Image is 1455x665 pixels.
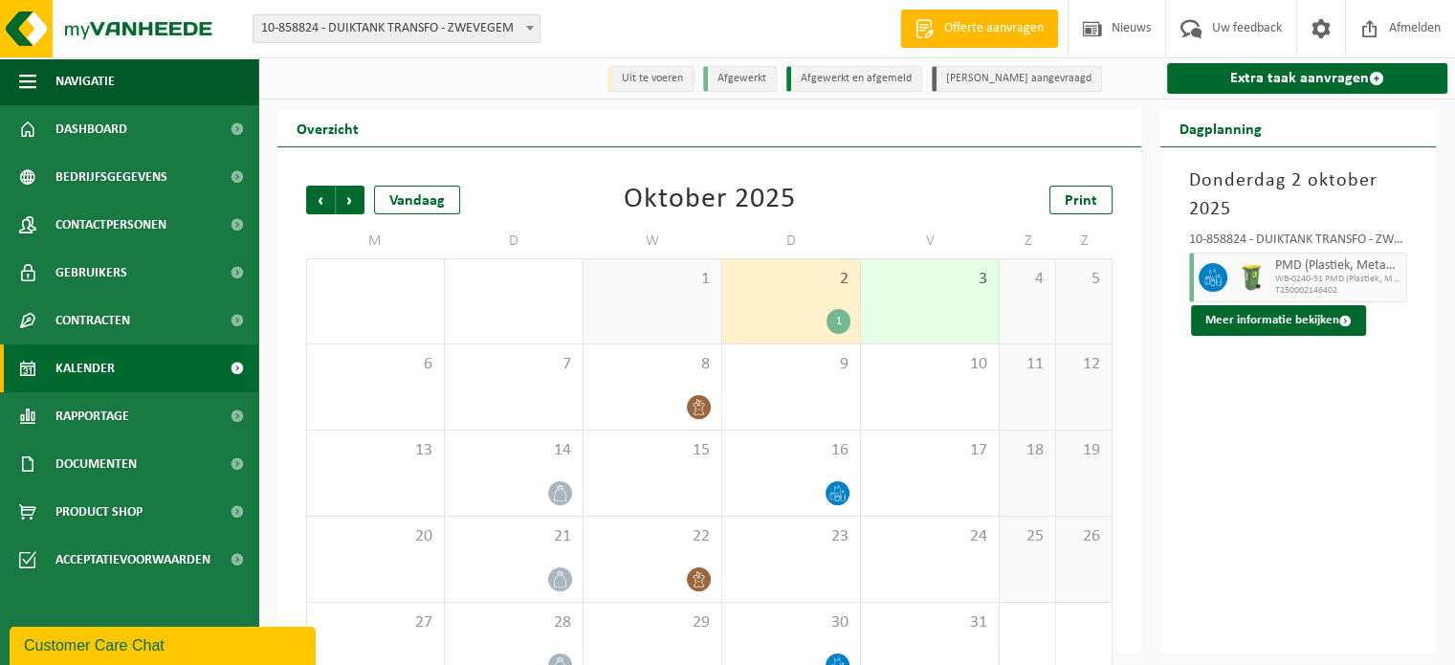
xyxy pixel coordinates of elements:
span: 18 [1009,440,1046,461]
span: 3 [871,269,989,290]
td: Z [1000,224,1056,258]
span: 5 [1066,269,1102,290]
span: Gebruikers [55,249,127,297]
li: Uit te voeren [607,66,694,92]
span: 14 [454,440,573,461]
span: 24 [871,526,989,547]
span: 23 [732,526,850,547]
span: 15 [593,440,712,461]
span: Documenten [55,440,137,488]
span: 11 [1009,354,1046,375]
div: 10-858824 - DUIKTANK TRANSFO - ZWEVEGEM [1189,233,1407,253]
span: 29 [593,612,712,633]
td: D [722,224,861,258]
span: Volgende [336,186,364,214]
span: 17 [871,440,989,461]
h3: Donderdag 2 oktober 2025 [1189,166,1407,224]
td: D [445,224,584,258]
span: Acceptatievoorwaarden [55,536,210,584]
span: Rapportage [55,392,129,440]
span: 28 [454,612,573,633]
span: 13 [317,440,434,461]
span: Navigatie [55,57,115,105]
span: 30 [732,612,850,633]
span: Print [1065,193,1097,209]
span: 6 [317,354,434,375]
span: Contactpersonen [55,201,166,249]
span: 26 [1066,526,1102,547]
span: Contracten [55,297,130,344]
img: WB-0240-HPE-GN-51 [1237,263,1266,292]
a: Offerte aanvragen [900,10,1058,48]
div: Vandaag [374,186,460,214]
span: Kalender [55,344,115,392]
td: M [306,224,445,258]
td: W [584,224,722,258]
td: V [861,224,1000,258]
h2: Overzicht [277,109,378,146]
span: 22 [593,526,712,547]
span: 1 [593,269,712,290]
span: 10-858824 - DUIKTANK TRANSFO - ZWEVEGEM [253,14,540,43]
span: 10 [871,354,989,375]
span: 2 [732,269,850,290]
span: WB-0240-51 PMD (Plastiek, Metaal, Drankkartons) (bedrijven) [1275,274,1401,285]
span: Dashboard [55,105,127,153]
span: 10-858824 - DUIKTANK TRANSFO - ZWEVEGEM [254,15,540,42]
a: Print [1049,186,1113,214]
span: Bedrijfsgegevens [55,153,167,201]
h2: Dagplanning [1160,109,1281,146]
span: 16 [732,440,850,461]
li: [PERSON_NAME] aangevraagd [932,66,1102,92]
span: 31 [871,612,989,633]
span: Offerte aanvragen [939,19,1048,38]
span: 12 [1066,354,1102,375]
span: Product Shop [55,488,143,536]
span: 27 [317,612,434,633]
div: 1 [827,309,850,334]
button: Meer informatie bekijken [1191,305,1366,336]
span: T250002146402 [1275,285,1401,297]
span: 25 [1009,526,1046,547]
li: Afgewerkt en afgemeld [786,66,922,92]
span: 9 [732,354,850,375]
span: 19 [1066,440,1102,461]
span: 21 [454,526,573,547]
li: Afgewerkt [703,66,777,92]
span: 7 [454,354,573,375]
span: Vorige [306,186,335,214]
td: Z [1056,224,1113,258]
span: 20 [317,526,434,547]
span: PMD (Plastiek, Metaal, Drankkartons) (bedrijven) [1275,258,1401,274]
span: 4 [1009,269,1046,290]
a: Extra taak aanvragen [1167,63,1447,94]
span: 8 [593,354,712,375]
div: Oktober 2025 [624,186,796,214]
iframe: chat widget [10,623,320,665]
